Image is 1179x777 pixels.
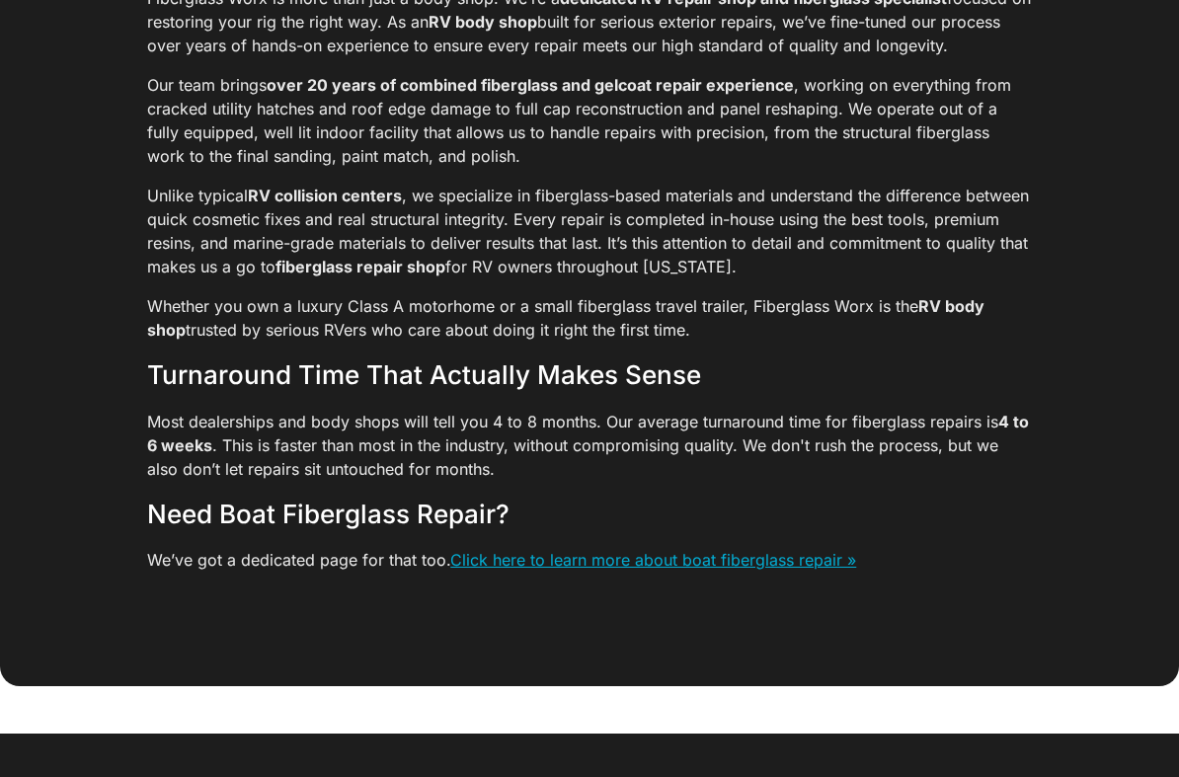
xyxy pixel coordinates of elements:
[147,548,1032,572] p: We’ve got a dedicated page for that too.
[147,587,1032,643] h1: ‍
[147,294,1032,342] p: Whether you own a luxury Class A motorhome or a small fiberglass travel trailer, Fiberglass Worx ...
[147,357,1032,393] h3: Turnaround Time That Actually Makes Sense
[450,550,856,570] a: Click here to learn more about boat fiberglass repair »
[147,412,1029,455] strong: 4 to 6 weeks
[147,410,1032,481] p: Most dealerships and body shops will tell you 4 to 8 months. Our average turnaround time for fibe...
[147,73,1032,168] p: Our team brings , working on everything from cracked utility hatches and roof edge damage to full...
[147,497,1032,532] h3: Need Boat Fiberglass Repair?
[275,257,445,276] strong: fiberglass repair shop
[267,75,794,95] strong: over 20 years of combined fiberglass and gelcoat repair experience
[429,12,537,32] strong: RV body shop
[248,186,402,205] strong: RV collision centers
[147,184,1032,278] p: Unlike typical , we specialize in fiberglass-based materials and understand the difference betwee...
